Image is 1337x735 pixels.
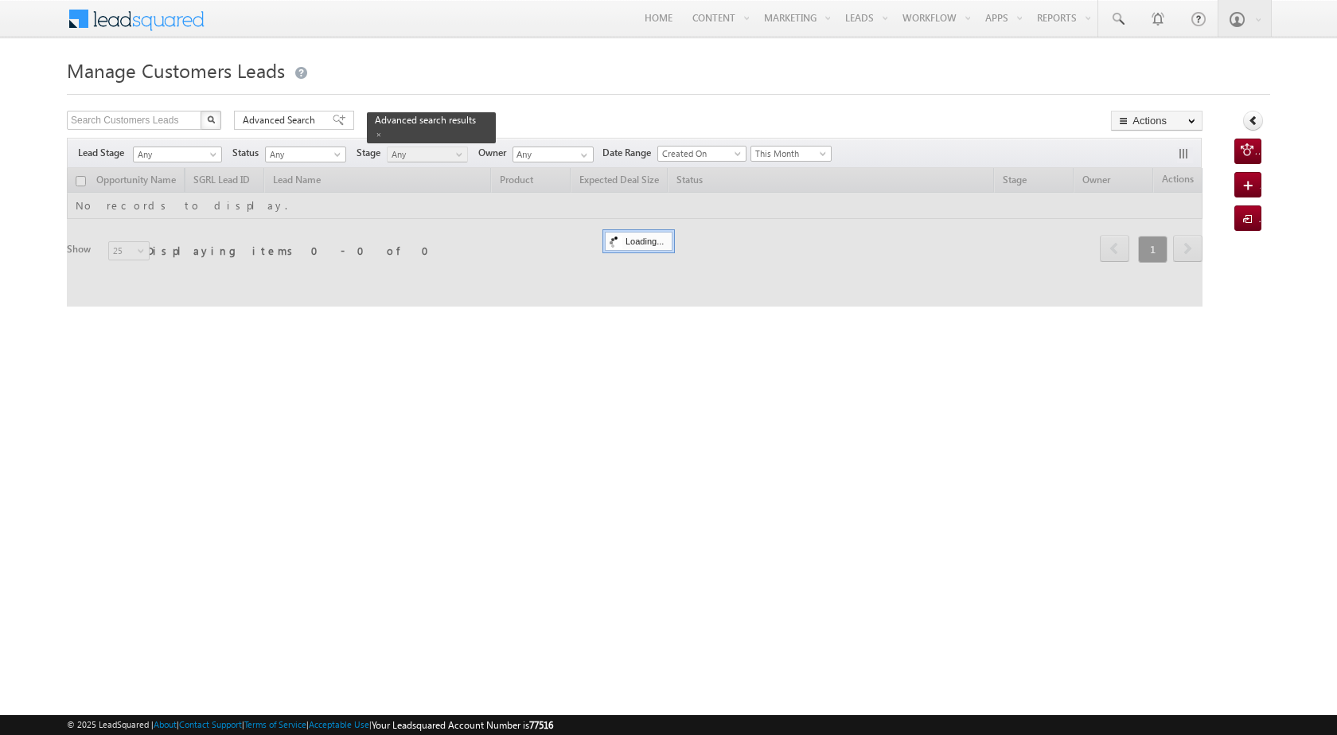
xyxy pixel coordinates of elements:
span: This Month [751,147,827,161]
span: Your Leadsquared Account Number is [372,719,553,731]
span: Any [388,147,463,162]
span: Stage [357,146,387,160]
a: Contact Support [179,719,242,729]
button: Actions [1111,111,1203,131]
span: Any [266,147,341,162]
span: © 2025 LeadSquared | | | | | [67,717,553,733]
a: Any [133,147,222,162]
input: Type to Search [513,147,594,162]
img: Search [207,115,215,123]
a: Terms of Service [244,719,306,729]
span: Advanced Search [243,113,320,127]
span: Created On [658,147,741,161]
span: Lead Stage [78,146,131,160]
a: Created On [657,146,746,162]
span: Advanced search results [375,114,476,126]
span: Status [232,146,265,160]
a: Acceptable Use [309,719,369,729]
span: 77516 [529,719,553,731]
span: Date Range [602,146,657,160]
span: Owner [478,146,513,160]
span: Any [134,147,216,162]
a: Any [265,147,346,162]
a: About [154,719,177,729]
a: Show All Items [572,147,592,163]
span: Manage Customers Leads [67,57,285,83]
div: Loading... [605,232,672,251]
a: This Month [750,146,832,162]
a: Any [387,147,468,162]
